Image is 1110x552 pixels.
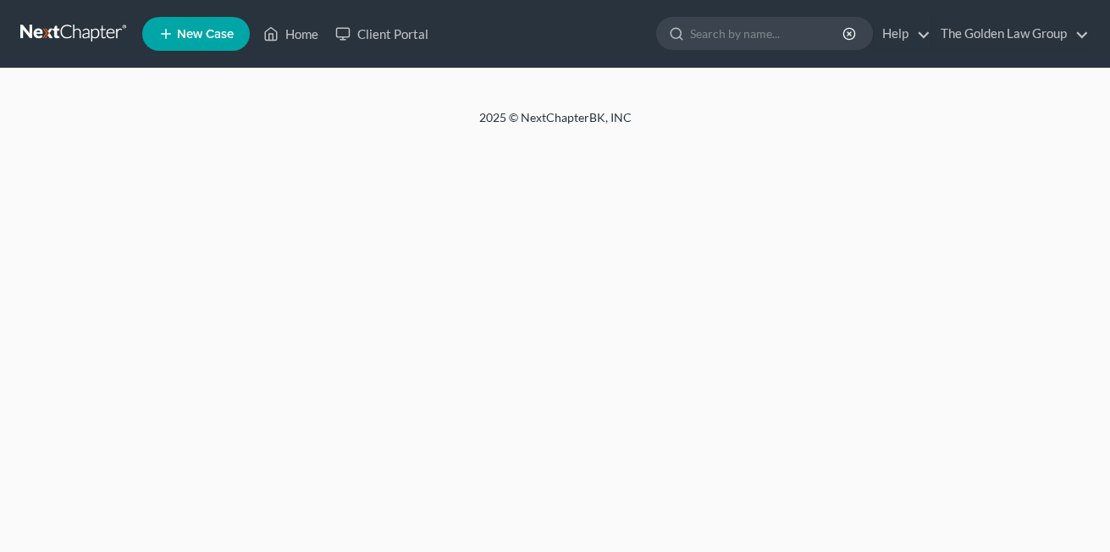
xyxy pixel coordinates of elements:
a: Help [874,19,931,49]
a: The Golden Law Group [932,19,1089,49]
div: 2025 © NextChapterBK, INC [73,109,1038,140]
span: New Case [177,28,234,41]
input: Search by name... [690,18,845,49]
a: Home [255,19,327,49]
a: Client Portal [327,19,437,49]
